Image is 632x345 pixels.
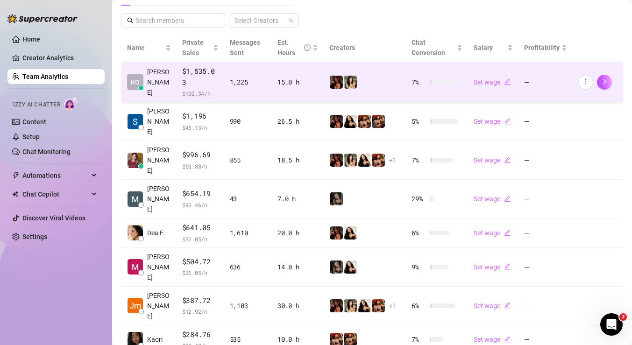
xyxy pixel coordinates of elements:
[121,34,177,62] th: Name
[22,133,40,141] a: Setup
[277,334,318,345] div: 10.0 h
[230,228,266,238] div: 1,610
[601,78,608,85] span: right
[182,66,219,88] span: $1,535.03
[277,228,318,238] div: 20.0 h
[182,123,219,132] span: $ 45.13 /h
[128,191,143,207] img: Michael Wray
[22,187,89,202] span: Chat Copilot
[619,313,627,321] span: 2
[504,336,511,343] span: edit
[230,262,266,272] div: 636
[147,252,171,282] span: [PERSON_NAME]
[412,228,426,238] span: 6 %
[7,14,78,23] img: logo-BBDzfeDw.svg
[474,229,511,237] a: Set wageedit
[330,299,343,312] img: steph
[358,299,371,312] img: mads
[518,62,573,102] td: —
[22,35,40,43] a: Home
[474,118,511,125] a: Set wageedit
[412,301,426,311] span: 6 %
[504,302,511,309] span: edit
[504,263,511,270] span: edit
[344,115,357,128] img: mads
[230,334,266,345] div: 535
[518,218,573,248] td: —
[182,111,219,122] span: $1,196
[22,118,46,126] a: Content
[128,114,143,129] img: Soufiane Boudad…
[344,299,357,312] img: Candylion
[330,261,343,274] img: Rolyat
[22,148,71,155] a: Chat Monitoring
[518,141,573,180] td: —
[504,157,511,163] span: edit
[182,162,219,171] span: $ 53.88 /h
[330,115,343,128] img: steph
[182,295,219,306] span: $387.72
[64,97,78,110] img: AI Chatter
[22,233,47,240] a: Settings
[22,50,97,65] a: Creator Analytics
[372,115,385,128] img: OxilleryOF
[128,298,143,313] img: Jm Sayas
[412,116,426,127] span: 5 %
[412,262,426,272] span: 9 %
[12,191,18,197] img: Chat Copilot
[504,230,511,236] span: edit
[230,77,266,87] div: 1,225
[182,188,219,199] span: $654.19
[277,194,318,204] div: 7.0 h
[277,116,318,127] div: 26.5 h
[128,225,143,240] img: Dea Fonseca
[277,155,318,165] div: 18.5 h
[182,256,219,268] span: $504.72
[277,37,311,58] div: Est. Hours
[582,78,589,85] span: more
[230,194,266,204] div: 43
[474,195,511,203] a: Set wageedit
[230,39,260,56] span: Messages Sent
[412,155,426,165] span: 7 %
[22,214,85,222] a: Discover Viral Videos
[13,100,60,109] span: Izzy AI Chatter
[304,37,311,58] span: question-circle
[504,78,511,85] span: edit
[330,192,343,205] img: Rolyat
[182,307,219,316] span: $ 12.92 /h
[147,183,171,214] span: [PERSON_NAME]
[147,290,171,321] span: [PERSON_NAME]
[288,18,294,23] span: team
[474,44,493,51] span: Salary
[474,302,511,310] a: Set wageedit
[504,196,511,202] span: edit
[358,154,371,167] img: mads
[147,145,171,176] span: [PERSON_NAME]
[182,268,219,277] span: $ 36.05 /h
[22,168,89,183] span: Automations
[147,334,163,345] span: Kaori
[22,73,68,80] a: Team Analytics
[518,248,573,287] td: —
[358,115,371,128] img: Oxillery
[147,67,171,98] span: [PERSON_NAME]
[135,15,212,26] input: Search members
[230,155,266,165] div: 855
[128,259,143,275] img: Michael Roussin
[230,116,266,127] div: 990
[344,154,357,167] img: Candylion
[412,39,445,56] span: Chat Conversion
[330,154,343,167] img: steph
[344,226,357,239] img: mads
[182,89,219,98] span: $ 102.34 /h
[182,149,219,161] span: $996.69
[600,313,623,336] iframe: Intercom live chat
[277,262,318,272] div: 14.0 h
[324,34,406,62] th: Creators
[182,234,219,244] span: $ 32.05 /h
[12,172,20,179] span: thunderbolt
[182,39,204,56] span: Private Sales
[230,301,266,311] div: 1,103
[277,77,318,87] div: 15.0 h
